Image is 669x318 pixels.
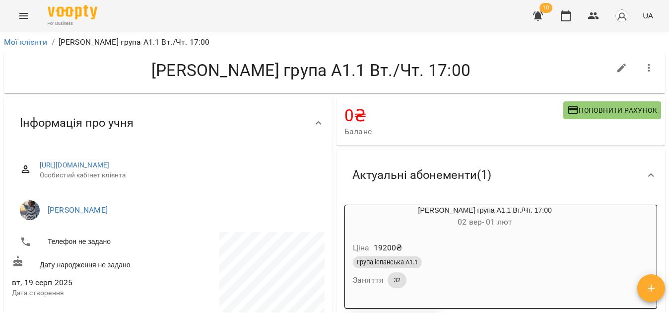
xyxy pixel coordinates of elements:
button: [PERSON_NAME] група А1.1 Вт./Чт. 17:0002 вер- 01 лютЦіна19200₴Група іспанська А1.1Заняття32 [345,205,625,300]
div: [PERSON_NAME] група А1.1 Вт./Чт. 17:00 [345,205,625,229]
h6: Заняття [353,273,384,287]
a: [URL][DOMAIN_NAME] [40,161,110,169]
img: Тригуб Софія [20,200,40,220]
p: 19200 ₴ [374,242,402,254]
li: / [52,36,55,48]
span: For Business [48,20,97,27]
span: Особистий кабінет клієнта [40,170,317,180]
span: Баланс [344,126,563,138]
nav: breadcrumb [4,36,665,48]
div: Інформація про учня [4,97,333,149]
span: 10 [539,3,552,13]
button: UA [639,6,657,25]
span: Група іспанська А1.1 [353,258,422,267]
span: Поповнити рахунок [567,104,657,116]
div: Актуальні абонементи(1) [336,150,665,201]
a: [PERSON_NAME] [48,205,108,215]
li: Телефон не задано [12,232,166,252]
span: UA [643,10,653,21]
span: вт, 19 серп 2025 [12,277,166,289]
button: Menu [12,4,36,28]
div: Дату народження не задано [10,253,168,272]
span: Інформація про учня [20,115,134,131]
a: Мої клієнти [4,37,48,47]
button: Поповнити рахунок [563,101,661,119]
span: Актуальні абонементи ( 1 ) [352,167,491,183]
h4: 0 ₴ [344,105,563,126]
img: avatar_s.png [615,9,629,23]
span: 02 вер - 01 лют [458,217,512,227]
span: 32 [388,276,406,285]
p: [PERSON_NAME] група А1.1 Вт./Чт. 17:00 [59,36,210,48]
h6: Ціна [353,241,370,255]
p: Дата створення [12,288,166,298]
img: Voopty Logo [48,5,97,19]
h4: [PERSON_NAME] група А1.1 Вт./Чт. 17:00 [12,60,610,80]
